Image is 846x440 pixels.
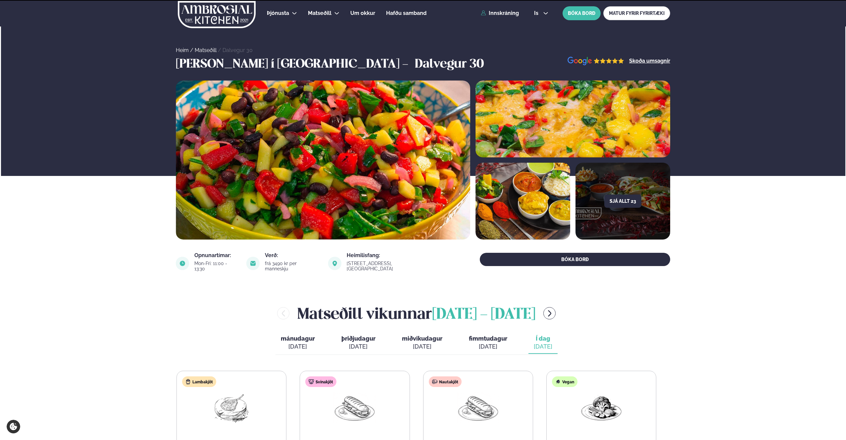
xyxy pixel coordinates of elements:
div: [STREET_ADDRESS], [GEOGRAPHIC_DATA] [347,261,438,271]
img: Panini.png [333,392,376,423]
button: Í dag [DATE] [528,332,558,354]
div: Nautakjöt [429,376,462,387]
a: Matseðill [195,47,217,53]
a: Hafðu samband [386,9,426,17]
span: miðvikudagur [402,335,442,342]
img: image alt [475,163,570,240]
span: þriðjudagur [341,335,375,342]
span: mánudagur [281,335,315,342]
a: Skoða umsagnir [629,58,670,64]
span: Í dag [534,335,552,343]
button: Sjá allt 23 [604,194,641,208]
img: image alt [568,57,624,66]
div: [DATE] [341,343,375,351]
img: Lamb.svg [185,379,191,384]
a: Innskráning [481,10,519,16]
a: link [347,265,438,273]
img: image alt [176,81,470,240]
button: menu-btn-right [543,307,556,319]
a: Um okkur [350,9,375,17]
button: is [529,11,554,16]
div: Heimilisfang: [347,253,438,258]
a: Matseðill [308,9,331,17]
span: / [218,47,223,53]
img: image alt [475,81,670,157]
div: Vegan [552,376,577,387]
img: image alt [176,257,189,270]
button: miðvikudagur [DATE] [397,332,448,354]
div: Verð: [265,253,320,258]
span: is [534,11,540,16]
h3: Dalvegur 30 [415,57,484,73]
div: [DATE] [534,343,552,351]
button: mánudagur [DATE] [275,332,320,354]
a: Heim [176,47,189,53]
img: logo [177,1,256,28]
img: image alt [328,257,341,270]
button: þriðjudagur [DATE] [336,332,381,354]
button: BÓKA BORÐ [563,6,601,20]
span: [DATE] - [DATE] [432,307,535,322]
span: Matseðill [308,10,331,16]
img: image alt [246,257,260,270]
a: Cookie settings [7,420,20,433]
div: Opnunartímar: [194,253,238,258]
a: Dalvegur 30 [223,47,253,53]
div: Svínakjöt [305,376,336,387]
a: MATUR FYRIR FYRIRTÆKI [603,6,670,20]
div: frá 3490 kr per manneskju [265,261,320,271]
div: Lambakjöt [182,376,216,387]
div: [DATE] [469,343,507,351]
h2: Matseðill vikunnar [297,302,535,324]
img: beef.svg [432,379,437,384]
span: / [190,47,195,53]
a: Þjónusta [267,9,289,17]
img: Vegan.png [580,392,622,423]
span: fimmtudagur [469,335,507,342]
button: BÓKA BORÐ [480,253,670,266]
div: [DATE] [402,343,442,351]
button: fimmtudagur [DATE] [464,332,513,354]
div: [DATE] [281,343,315,351]
h3: [PERSON_NAME] í [GEOGRAPHIC_DATA] - [176,57,412,73]
img: Panini.png [457,392,499,423]
button: menu-btn-left [277,307,289,319]
span: Hafðu samband [386,10,426,16]
img: Vegan.svg [555,379,561,384]
span: Um okkur [350,10,375,16]
div: Mon-Fri: 11:00 - 13:30 [194,261,238,271]
img: Lamb-Meat.png [210,392,253,423]
span: Þjónusta [267,10,289,16]
img: pork.svg [309,379,314,384]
